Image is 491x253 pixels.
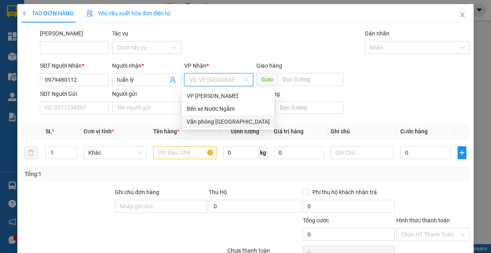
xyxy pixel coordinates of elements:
label: Hình thức thanh toán [396,217,450,224]
span: Đơn vị tính [83,128,114,135]
button: plus [458,146,467,159]
div: Người nhận [112,61,181,70]
img: icon [87,10,93,17]
input: Ghi chú đơn hàng [115,200,207,213]
input: 0 [274,146,324,159]
span: user-add [170,77,176,83]
button: Close [451,4,474,27]
span: Cước hàng [400,128,428,135]
span: Thu Hộ [209,189,227,195]
span: Giao hàng [256,62,282,69]
span: SL [46,128,52,135]
input: Dọc đường [275,101,343,114]
input: Mã ĐH [40,41,109,54]
span: Tổng cước [303,217,329,224]
div: Bến xe Nước Ngầm [187,104,270,113]
span: TẠO ĐƠN HÀNG [21,10,74,17]
span: Yêu cầu xuất hóa đơn điện tử [87,10,171,17]
label: Mã ĐH [40,30,83,37]
span: Tên hàng [153,128,179,135]
div: SĐT Người Gửi [40,89,109,98]
div: SĐT Người Nhận [40,61,109,70]
span: VP Nhận [184,62,206,69]
span: kg [259,146,267,159]
b: XE GIƯỜNG NẰM CAO CẤP HÙNG THỤC [23,6,84,73]
span: Phí thu hộ khách nhận trả [309,188,380,197]
label: Gán nhãn [365,30,389,37]
div: Tổng: 1 [25,170,190,178]
span: close [459,12,466,18]
span: Khác [88,147,142,159]
div: Bến xe Nước Ngầm [182,102,275,115]
div: VP [PERSON_NAME] [187,91,270,100]
span: plus [458,149,466,156]
input: VD: Bàn, Ghế [153,146,216,159]
span: plus [21,10,27,16]
span: Giá trị hàng [274,128,304,135]
input: Dọc đường [278,73,343,86]
th: Ghi chú [327,124,397,139]
div: VP Ngọc Hồi [182,89,275,102]
img: logo.jpg [4,21,19,61]
div: Văn phòng Tân Kỳ [182,115,275,128]
div: Người gửi [112,89,181,98]
label: Tác vụ [112,30,128,37]
input: Ghi Chú [331,146,394,159]
button: delete [25,146,37,159]
span: Định lượng [231,128,259,135]
div: Văn phòng [GEOGRAPHIC_DATA] [187,117,270,126]
label: Ghi chú đơn hàng [115,189,159,195]
span: Giao [256,73,278,86]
